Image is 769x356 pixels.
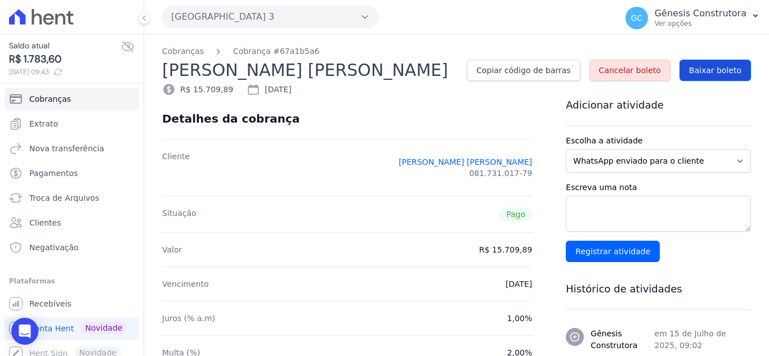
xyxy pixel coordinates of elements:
[81,322,127,334] span: Novidade
[9,274,135,288] div: Plataformas
[29,168,78,179] span: Pagamentos
[247,83,291,96] div: [DATE]
[29,323,74,334] span: Conta Hent
[5,112,139,135] a: Extrato
[655,328,751,352] p: em 15 de Julho de 2025, 09:02
[566,135,751,147] label: Escolha a atividade
[162,6,378,28] button: [GEOGRAPHIC_DATA] 3
[655,19,746,28] p: Ver opções
[689,65,741,76] span: Baixar boleto
[566,98,751,112] h3: Adicionar atividade
[655,8,746,19] p: Gênesis Construtora
[9,40,121,52] span: Saldo atual
[469,168,532,179] span: 081.731.017-79
[599,65,661,76] span: Cancelar boleto
[29,298,71,309] span: Recebíveis
[589,60,670,81] a: Cancelar boleto
[5,88,139,110] a: Cobranças
[162,244,182,255] dt: Valor
[5,211,139,234] a: Clientes
[162,83,233,96] div: R$ 15.709,89
[566,282,751,296] h3: Histórico de atividades
[29,217,61,228] span: Clientes
[507,313,532,324] dd: 1,00%
[162,46,751,57] nav: Breadcrumb
[11,318,38,345] div: Open Intercom Messenger
[5,187,139,209] a: Troca de Arquivos
[476,65,570,76] span: Copiar código de barras
[566,241,660,262] input: Registrar atividade
[162,46,204,57] a: Cobranças
[9,67,121,77] span: [DATE] 09:43
[5,137,139,160] a: Nova transferência
[479,244,532,255] dd: R$ 15.709,89
[162,208,196,221] dt: Situação
[5,162,139,184] a: Pagamentos
[467,60,580,81] a: Copiar código de barras
[29,192,99,204] span: Troca de Arquivos
[399,156,532,168] a: [PERSON_NAME] [PERSON_NAME]
[616,2,769,34] button: GC Gênesis Construtora Ver opções
[162,278,209,290] dt: Vencimento
[631,14,642,22] span: GC
[29,93,71,105] span: Cobranças
[162,313,215,324] dt: Juros (% a.m)
[162,151,190,184] dt: Cliente
[233,46,319,57] a: Cobrança #67a1b5a6
[29,242,79,253] span: Negativação
[506,278,532,290] dd: [DATE]
[679,60,751,81] a: Baixar boleto
[499,208,532,221] span: Pago
[29,143,104,154] span: Nova transferência
[29,118,58,129] span: Extrato
[591,328,654,352] h3: Gênesis Construtora
[162,57,458,83] h2: [PERSON_NAME] [PERSON_NAME]
[162,112,299,125] div: Detalhes da cobrança
[9,52,121,67] span: R$ 1.783,60
[5,292,139,315] a: Recebíveis
[566,182,751,193] label: Escreva uma nota
[5,236,139,259] a: Negativação
[5,317,139,340] a: Conta Hent Novidade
